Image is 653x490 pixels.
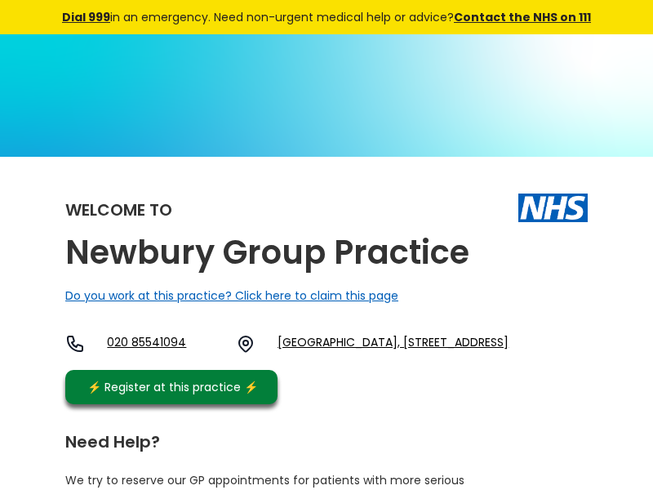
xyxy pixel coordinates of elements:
[107,334,223,354] a: 020 85541094
[62,9,110,25] a: Dial 999
[454,9,591,25] a: Contact the NHS on 111
[65,287,398,304] a: Do you work at this practice? Click here to claim this page
[78,378,266,396] div: ⚡️ Register at this practice ⚡️
[65,334,85,354] img: telephone icon
[65,425,571,450] div: Need Help?
[518,194,588,221] img: The NHS logo
[38,8,615,26] div: in an emergency. Need non-urgent medical help or advice?
[65,234,469,271] h2: Newbury Group Practice
[65,370,278,404] a: ⚡️ Register at this practice ⚡️
[236,334,255,354] img: practice location icon
[278,334,509,354] a: [GEOGRAPHIC_DATA], [STREET_ADDRESS]
[65,202,172,218] div: Welcome to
